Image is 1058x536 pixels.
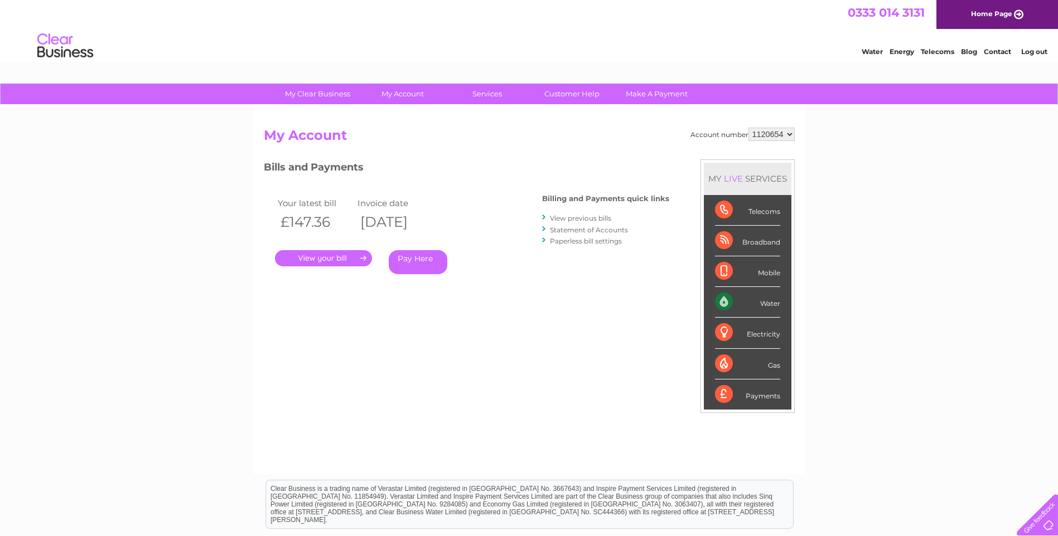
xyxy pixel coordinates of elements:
[848,6,925,20] a: 0333 014 3131
[542,194,669,203] h4: Billing and Payments quick links
[722,173,745,184] div: LIVE
[715,349,780,379] div: Gas
[1021,47,1047,56] a: Log out
[715,256,780,287] div: Mobile
[272,84,364,104] a: My Clear Business
[355,196,435,211] td: Invoice date
[37,29,94,63] img: logo.png
[704,163,791,194] div: MY SERVICES
[690,128,795,141] div: Account number
[715,379,780,410] div: Payments
[921,47,954,56] a: Telecoms
[715,226,780,256] div: Broadband
[275,211,355,233] th: £147.36
[984,47,1011,56] a: Contact
[961,47,977,56] a: Blog
[611,84,703,104] a: Make A Payment
[715,195,780,226] div: Telecoms
[441,84,533,104] a: Services
[550,226,628,234] a: Statement of Accounts
[550,214,611,222] a: View previous bills
[389,250,447,274] a: Pay Here
[862,47,883,56] a: Water
[890,47,914,56] a: Energy
[550,237,622,245] a: Paperless bill settings
[526,84,618,104] a: Customer Help
[275,250,372,266] a: .
[275,196,355,211] td: Your latest bill
[356,84,448,104] a: My Account
[715,318,780,348] div: Electricity
[264,128,795,149] h2: My Account
[715,287,780,318] div: Water
[355,211,435,233] th: [DATE]
[266,6,793,54] div: Clear Business is a trading name of Verastar Limited (registered in [GEOGRAPHIC_DATA] No. 3667643...
[264,159,669,179] h3: Bills and Payments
